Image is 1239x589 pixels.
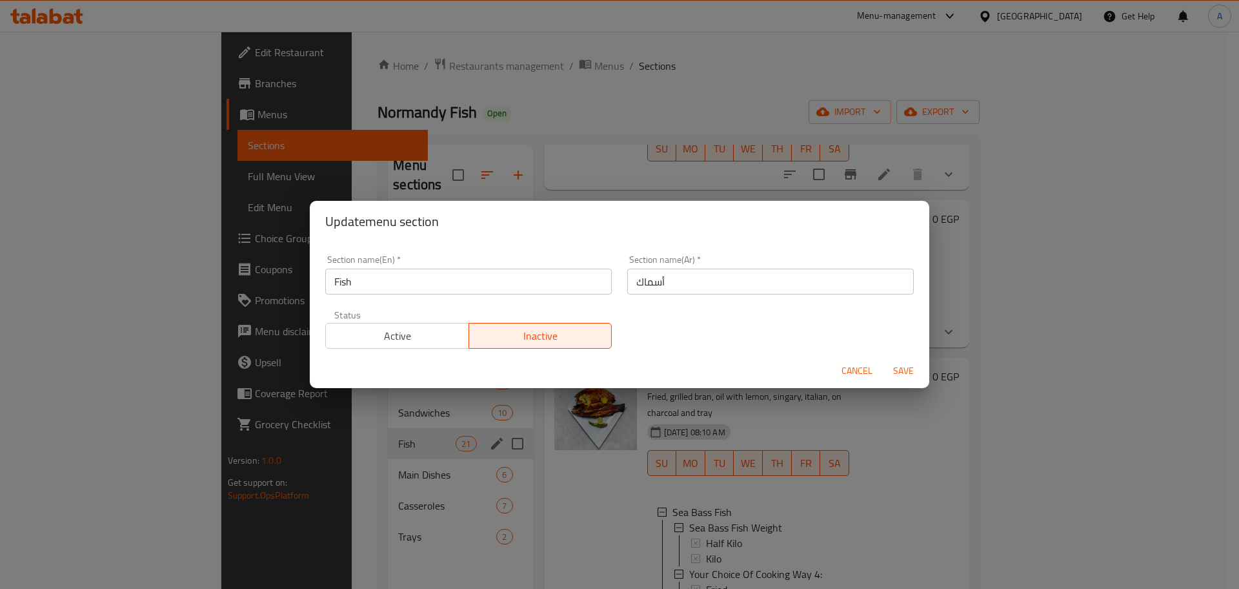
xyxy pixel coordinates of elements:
span: Save [888,363,919,379]
span: Inactive [474,327,607,346]
span: Cancel [841,363,872,379]
button: Active [325,323,469,349]
button: Inactive [468,323,612,349]
button: Save [883,359,924,383]
h2: Update menu section [325,211,914,232]
input: Please enter section name(en) [325,269,612,294]
input: Please enter section name(ar) [627,269,914,294]
button: Cancel [836,359,878,383]
span: Active [331,327,464,346]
